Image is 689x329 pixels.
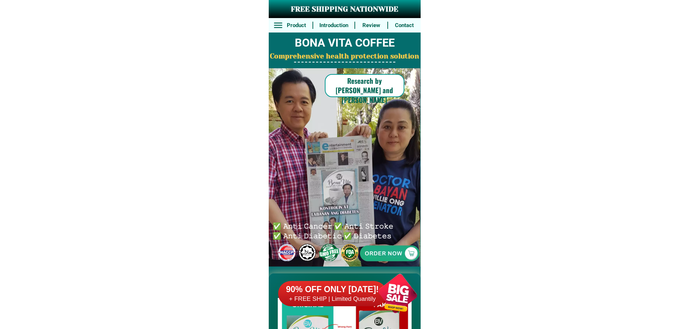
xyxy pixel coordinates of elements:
h3: FREE SHIPPING NATIONWIDE [269,4,421,15]
h2: BONA VITA COFFEE [269,35,421,52]
h6: 90% OFF ONLY [DATE]! [278,284,387,295]
h6: ✅ 𝙰𝚗𝚝𝚒 𝙲𝚊𝚗𝚌𝚎𝚛 ✅ 𝙰𝚗𝚝𝚒 𝚂𝚝𝚛𝚘𝚔𝚎 ✅ 𝙰𝚗𝚝𝚒 𝙳𝚒𝚊𝚋𝚎𝚝𝚒𝚌 ✅ 𝙳𝚒𝚊𝚋𝚎𝚝𝚎𝚜 [273,221,396,240]
h6: Research by [PERSON_NAME] and [PERSON_NAME] [325,76,404,105]
h2: Comprehensive health protection solution [269,51,421,62]
h6: Review [359,21,384,30]
h2: FAKE VS ORIGINAL [269,279,421,298]
h6: Product [284,21,309,30]
h6: + FREE SHIP | Limited Quantily [278,295,387,303]
h6: Contact [392,21,417,30]
h6: Introduction [317,21,350,30]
